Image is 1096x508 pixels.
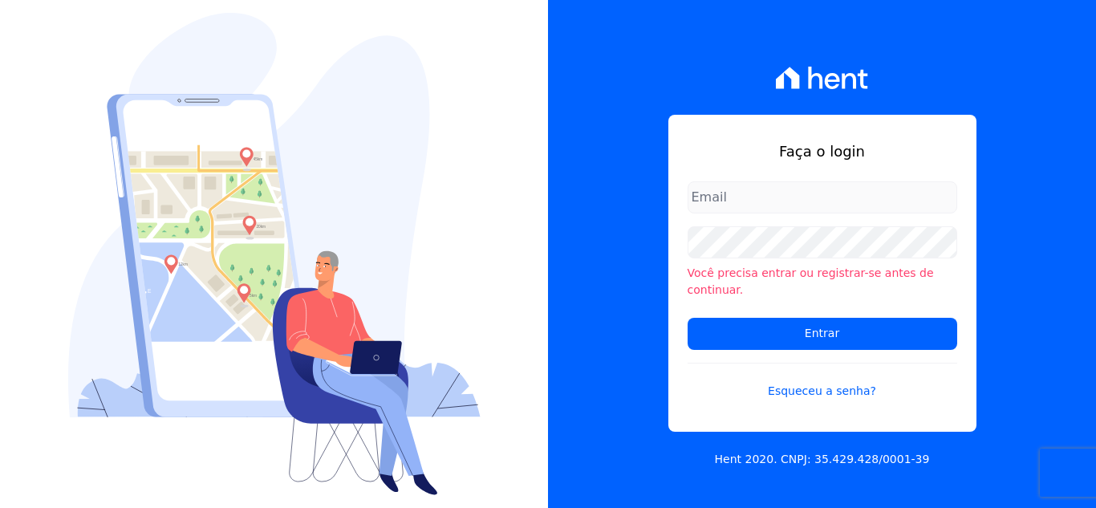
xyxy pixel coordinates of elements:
[688,140,957,162] h1: Faça o login
[688,265,957,299] li: Você precisa entrar ou registrar-se antes de continuar.
[688,181,957,213] input: Email
[688,318,957,350] input: Entrar
[715,451,930,468] p: Hent 2020. CNPJ: 35.429.428/0001-39
[688,363,957,400] a: Esqueceu a senha?
[68,13,481,495] img: Login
